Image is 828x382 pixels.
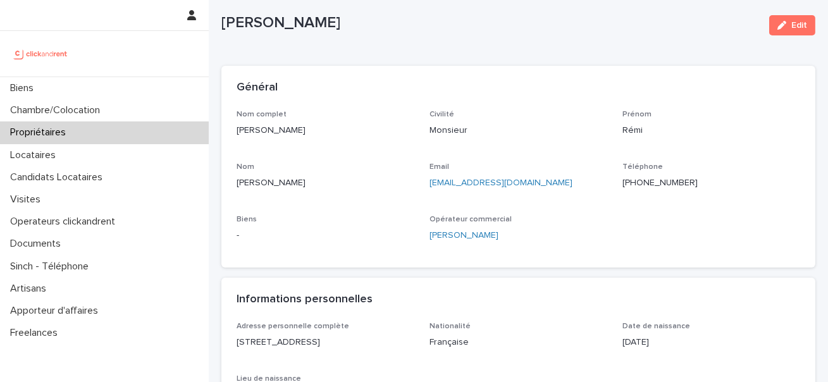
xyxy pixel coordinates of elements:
[622,176,800,190] p: [PHONE_NUMBER]
[429,323,471,330] span: Nationalité
[237,176,414,190] p: [PERSON_NAME]
[791,21,807,30] span: Edit
[429,336,607,349] p: Française
[5,194,51,206] p: Visites
[429,111,454,118] span: Civilité
[429,163,449,171] span: Email
[429,178,572,187] a: [EMAIL_ADDRESS][DOMAIN_NAME]
[769,15,815,35] button: Edit
[5,305,108,317] p: Apporteur d'affaires
[5,104,110,116] p: Chambre/Colocation
[429,216,512,223] span: Opérateur commercial
[622,336,800,349] p: [DATE]
[5,283,56,295] p: Artisans
[622,163,663,171] span: Téléphone
[237,336,414,349] p: [STREET_ADDRESS]
[237,81,278,95] h2: Général
[237,111,287,118] span: Nom complet
[622,111,652,118] span: Prénom
[237,293,373,307] h2: Informations personnelles
[237,124,414,137] p: [PERSON_NAME]
[5,82,44,94] p: Biens
[5,149,66,161] p: Locataires
[429,229,498,242] a: [PERSON_NAME]
[622,323,690,330] span: Date de naissance
[10,41,71,66] img: UCB0brd3T0yccxBKYDjQ
[5,171,113,183] p: Candidats Locataires
[237,216,257,223] span: Biens
[622,124,800,137] p: Rémi
[5,327,68,339] p: Freelances
[237,323,349,330] span: Adresse personnelle complète
[429,124,607,137] p: Monsieur
[5,261,99,273] p: Sinch - Téléphone
[237,163,254,171] span: Nom
[5,216,125,228] p: Operateurs clickandrent
[5,126,76,139] p: Propriétaires
[221,14,759,32] p: [PERSON_NAME]
[237,229,414,242] p: -
[5,238,71,250] p: Documents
